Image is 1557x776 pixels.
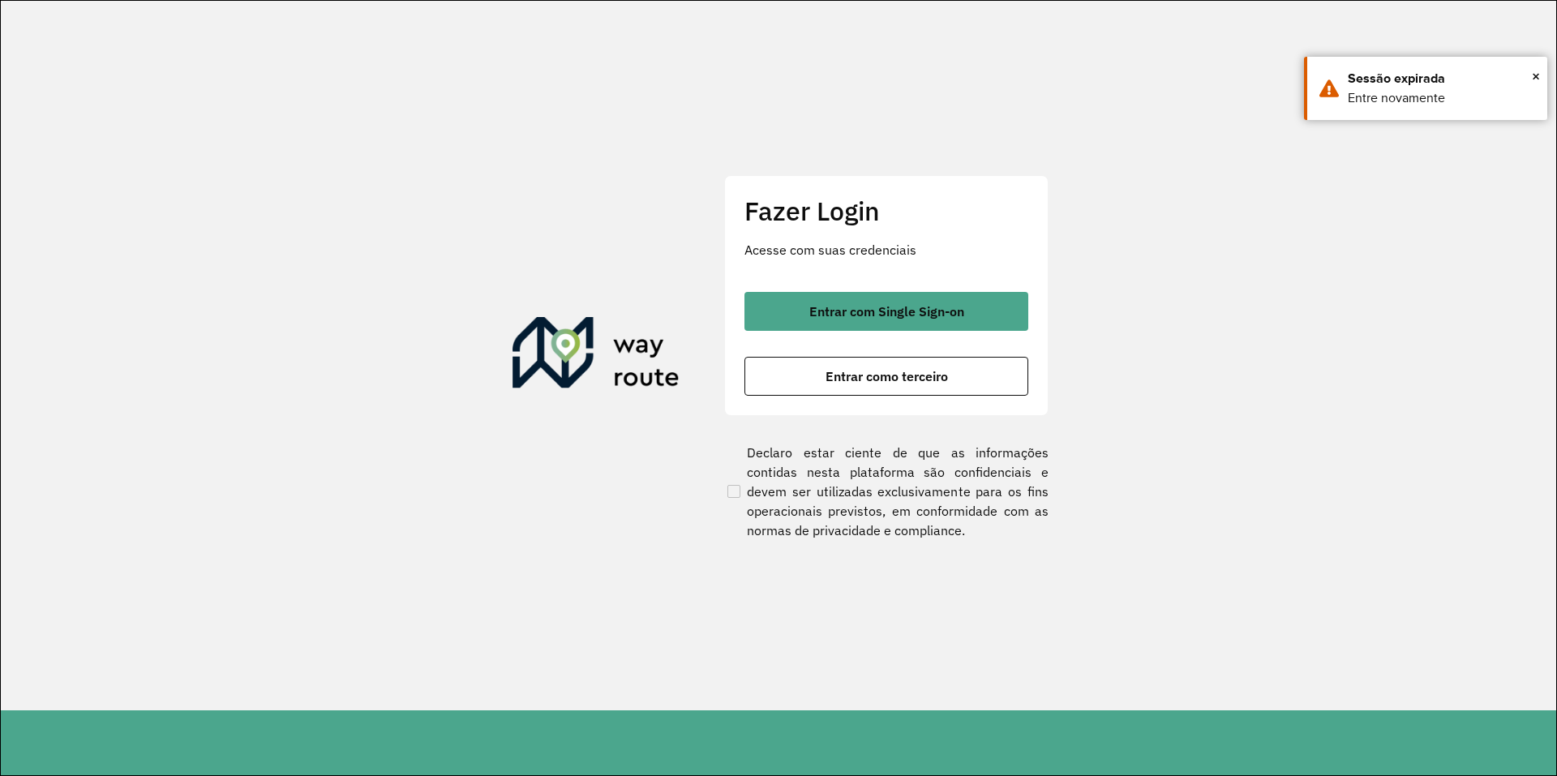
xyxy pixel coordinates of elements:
[744,240,1028,259] p: Acesse com suas credenciais
[724,443,1049,540] label: Declaro estar ciente de que as informações contidas nesta plataforma são confidenciais e devem se...
[744,292,1028,331] button: button
[1348,88,1535,108] div: Entre novamente
[744,195,1028,226] h2: Fazer Login
[809,305,964,318] span: Entrar com Single Sign-on
[1532,64,1540,88] button: Close
[1532,64,1540,88] span: ×
[1348,69,1535,88] div: Sessão expirada
[826,370,948,383] span: Entrar como terceiro
[744,357,1028,396] button: button
[513,317,680,395] img: Roteirizador AmbevTech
